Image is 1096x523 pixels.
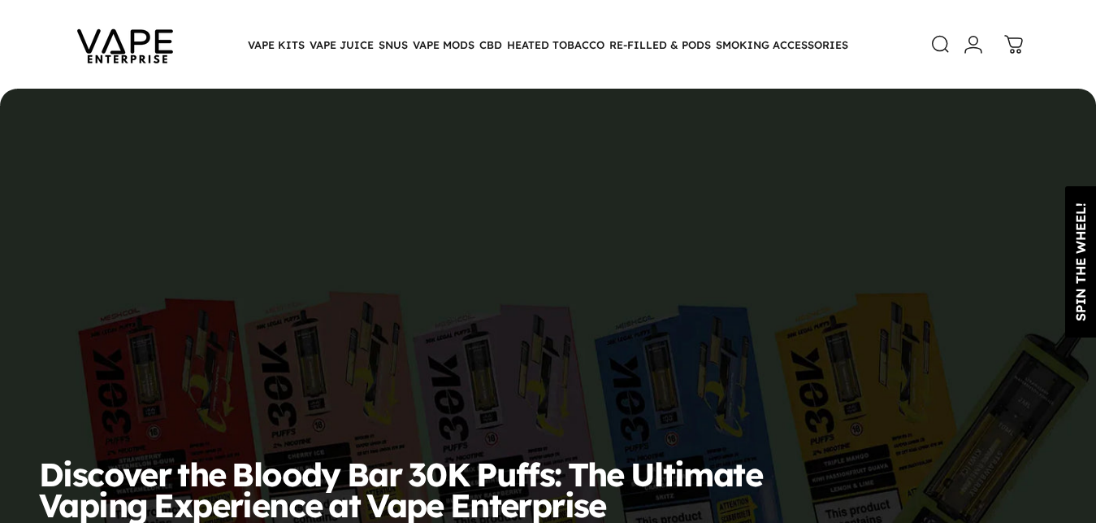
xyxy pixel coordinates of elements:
[996,27,1032,63] a: 0 items
[245,28,851,62] nav: Primary
[52,7,198,83] img: Vape Enterprise
[607,28,713,62] summary: RE-FILLED & PODS
[408,458,470,490] animate-element: 30K
[328,489,360,521] animate-element: at
[1065,203,1096,321] div: SPIN THE WHEEL!
[154,489,322,521] animate-element: Experience
[450,489,606,521] animate-element: Enterprise
[477,28,505,62] summary: CBD
[16,458,68,507] iframe: chat widget
[39,489,147,521] animate-element: Vaping
[505,28,607,62] summary: HEATED TOBACCO
[410,28,477,62] summary: VAPE MODS
[232,458,340,490] animate-element: Bloody
[307,28,376,62] summary: VAPE JUICE
[376,28,410,62] summary: SNUS
[39,458,171,490] animate-element: Discover
[630,458,762,490] animate-element: Ultimate
[476,458,561,490] animate-element: Puffs:
[366,489,444,521] animate-element: Vape
[245,28,307,62] summary: VAPE KITS
[568,458,624,490] animate-element: The
[177,458,225,490] animate-element: the
[347,458,401,490] animate-element: Bar
[713,28,851,62] summary: SMOKING ACCESSORIES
